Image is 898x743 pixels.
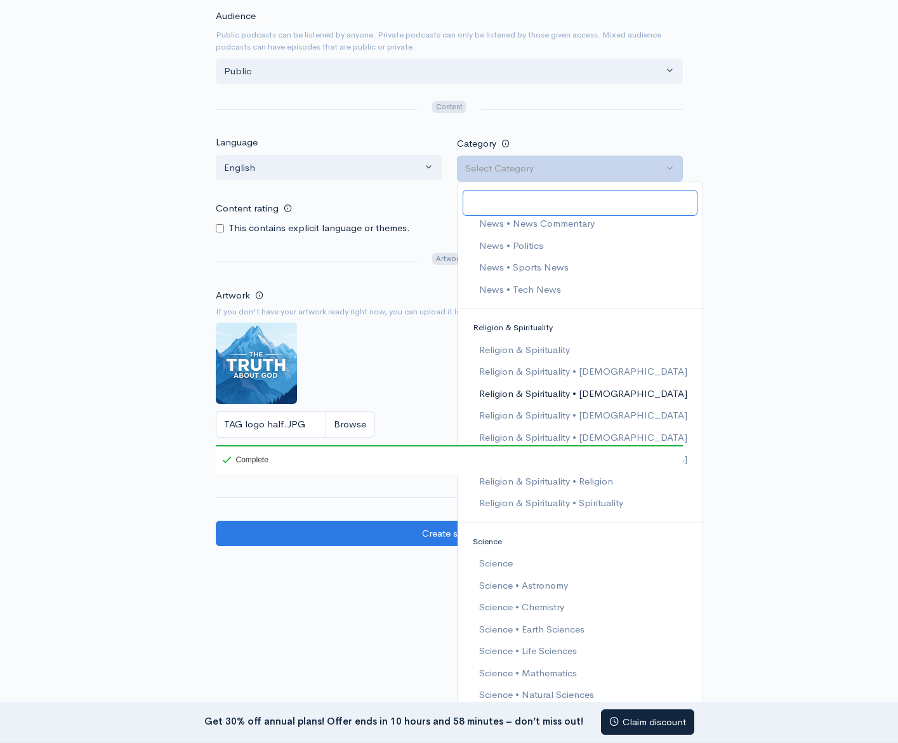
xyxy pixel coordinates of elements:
label: Audience [216,9,256,23]
span: Religion & Spirituality • [DEMOGRAPHIC_DATA] [479,452,687,467]
span: News • News Commentary [479,217,594,231]
span: Religion & Spirituality • [DEMOGRAPHIC_DATA] [479,387,687,401]
button: Select Category [457,156,683,182]
input: Search [463,190,697,216]
label: Artwork [216,288,250,303]
div: Complete [222,456,268,464]
button: Public [216,58,683,84]
span: Religion & Spirituality • Spirituality [479,496,623,511]
input: Create show [216,521,683,547]
label: Content rating [216,196,279,222]
label: Category [457,137,496,151]
span: Science • Natural Sciences [479,688,593,702]
span: Religion & Spirituality [473,322,553,333]
span: Religion & Spirituality • [DEMOGRAPHIC_DATA] [479,431,687,445]
button: English [216,155,442,181]
span: Science • Astronomy [479,579,567,593]
span: Science [479,556,512,571]
label: Language [216,135,258,150]
strong: Get 30% off annual plans! Offer ends in 10 hours and 58 minutes – don’t miss out! [204,714,583,726]
small: Public podcasts can be listened by anyone. Private podcasts can only be listened by those given a... [216,29,683,53]
span: Religion & Spirituality • Religion [479,474,612,489]
label: This contains explicit language or themes. [228,221,410,236]
span: News • Sports News [479,260,568,275]
small: If you don't have your artwork ready right now, you can upload it later. [216,305,683,318]
div: Public [224,64,663,79]
span: Science • Earth Sciences [479,622,584,637]
span: Science [473,536,502,547]
div: 100% [216,445,683,446]
div: Complete [216,445,271,474]
span: Religion & Spirituality • [DEMOGRAPHIC_DATA] [479,365,687,379]
span: Science • Chemistry [479,600,564,615]
div: Select Category [465,161,663,176]
a: Claim discount [601,709,694,735]
span: Science • Life Sciences [479,644,576,659]
span: News • Politics [479,239,543,253]
span: Artwork [432,253,466,265]
div: English [224,161,422,175]
span: Religion & Spirituality [479,343,569,358]
span: Religion & Spirituality • [DEMOGRAPHIC_DATA] [479,408,687,423]
span: Content [432,101,466,113]
span: Science • Mathematics [479,666,576,681]
span: News • Tech News [479,283,560,297]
